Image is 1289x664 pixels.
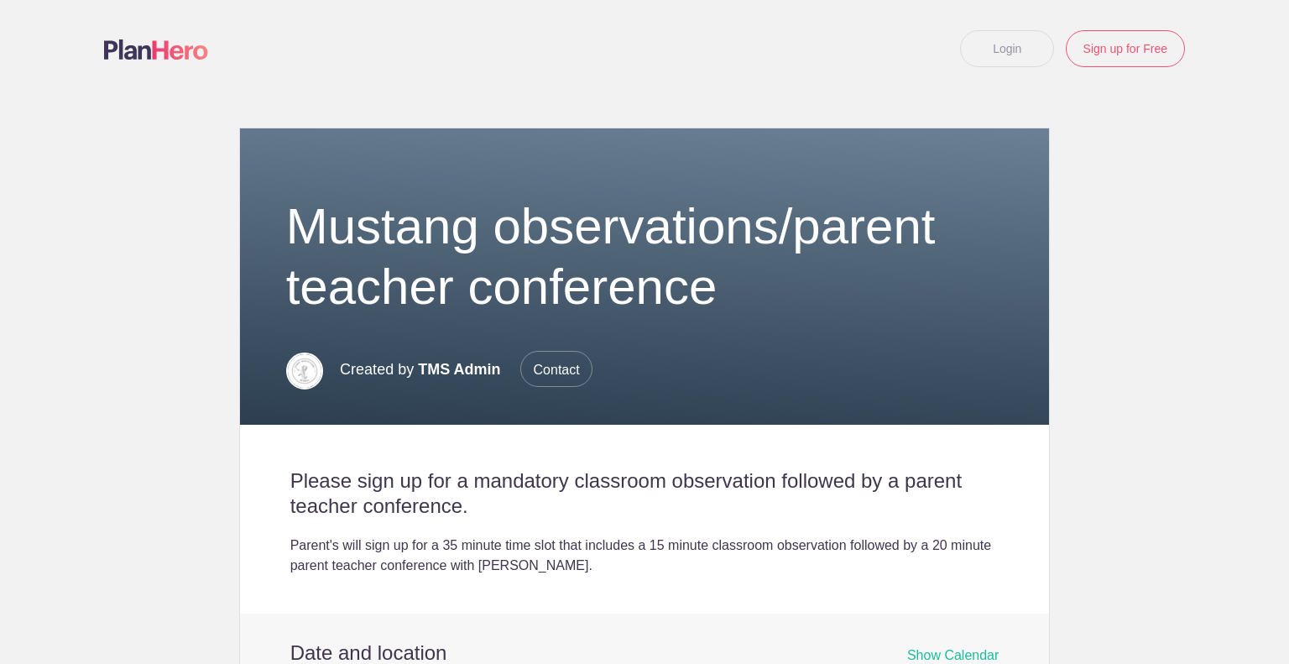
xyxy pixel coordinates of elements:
div: Parent's will sign up for a 35 minute time slot that includes a 15 minute classroom observation f... [290,536,999,576]
span: Contact [520,351,592,387]
a: Sign up for Free [1066,30,1185,67]
img: Logo main planhero [104,39,208,60]
a: Login [960,30,1054,67]
h1: Mustang observations/parent teacher conference [286,196,1004,317]
img: Logo 14 [286,353,323,390]
span: TMS Admin [418,361,500,378]
p: Created by [340,351,592,388]
h2: Please sign up for a mandatory classroom observation followed by a parent teacher conference. [290,468,999,519]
